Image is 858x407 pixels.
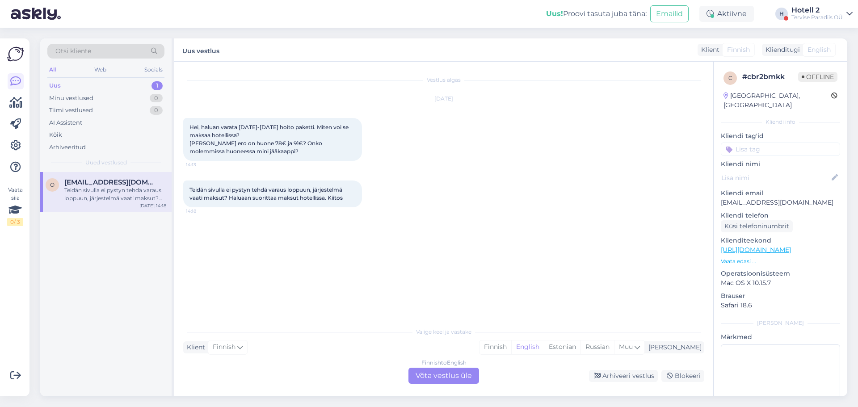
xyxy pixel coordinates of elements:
input: Lisa nimi [721,173,830,183]
span: Muu [619,343,633,351]
div: Minu vestlused [49,94,93,103]
div: [GEOGRAPHIC_DATA], [GEOGRAPHIC_DATA] [723,91,831,110]
div: Blokeeri [661,370,704,382]
div: Arhiveeri vestlus [589,370,658,382]
label: Uus vestlus [182,44,219,56]
div: Estonian [544,340,580,354]
span: Teidän sivulla ei pystyn tehdä varaus loppuun, järjestelmä vaati maksut? Haluaan suorittaa maksut... [189,186,344,201]
div: Proovi tasuta juba täna: [546,8,647,19]
span: 14:18 [186,208,219,214]
img: Askly Logo [7,46,24,63]
p: Klienditeekond [721,236,840,245]
div: [PERSON_NAME] [721,319,840,327]
span: c [728,75,732,81]
p: Kliendi nimi [721,159,840,169]
div: H [775,8,788,20]
span: Hei, haluan varata [DATE]-[DATE] hoito paketti. Miten voi se maksaa hotellissa? [PERSON_NAME] ero... [189,124,350,155]
div: Vaata siia [7,186,23,226]
span: o [50,181,55,188]
span: 14:13 [186,161,219,168]
div: [DATE] 14:18 [139,202,166,209]
div: Finnish [479,340,511,354]
p: Brauser [721,291,840,301]
div: English [511,340,544,354]
div: 1 [151,81,163,90]
div: Finnish to English [421,359,467,367]
div: Tervise Paradiis OÜ [791,14,843,21]
div: [PERSON_NAME] [645,343,702,352]
p: [EMAIL_ADDRESS][DOMAIN_NAME] [721,198,840,207]
p: Kliendi telefon [721,211,840,220]
div: Arhiveeritud [49,143,86,152]
div: Valige keel ja vastake [183,328,704,336]
div: Kõik [49,130,62,139]
p: Kliendi email [721,189,840,198]
span: Finnish [213,342,236,352]
p: Mac OS X 10.15.7 [721,278,840,288]
span: Uued vestlused [85,159,127,167]
span: Finnish [727,45,750,55]
span: Otsi kliente [55,46,91,56]
div: AI Assistent [49,118,82,127]
span: Offline [798,72,837,82]
div: Russian [580,340,614,354]
span: ohjaaja53@gmail.com [64,178,157,186]
b: Uus! [546,9,563,18]
div: Teidän sivulla ei pystyn tehdä varaus loppuun, järjestelmä vaati maksut? Haluaan suorittaa maksut... [64,186,166,202]
p: Safari 18.6 [721,301,840,310]
div: 0 [150,106,163,115]
div: Web [93,64,108,76]
p: Operatsioonisüsteem [721,269,840,278]
div: Võta vestlus üle [408,368,479,384]
div: Tiimi vestlused [49,106,93,115]
div: Klient [698,45,719,55]
div: Klient [183,343,205,352]
div: Socials [143,64,164,76]
a: [URL][DOMAIN_NAME] [721,246,791,254]
span: English [808,45,831,55]
div: Uus [49,81,61,90]
p: Märkmed [721,332,840,342]
div: All [47,64,58,76]
div: [DATE] [183,95,704,103]
div: # cbr2bmkk [742,71,798,82]
div: Hotell 2 [791,7,843,14]
div: Kliendi info [721,118,840,126]
div: Küsi telefoninumbrit [721,220,793,232]
div: 0 / 3 [7,218,23,226]
a: Hotell 2Tervise Paradiis OÜ [791,7,853,21]
p: Kliendi tag'id [721,131,840,141]
div: 0 [150,94,163,103]
button: Emailid [650,5,689,22]
p: Vaata edasi ... [721,257,840,265]
div: Vestlus algas [183,76,704,84]
div: Klienditugi [762,45,800,55]
input: Lisa tag [721,143,840,156]
div: Aktiivne [699,6,754,22]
